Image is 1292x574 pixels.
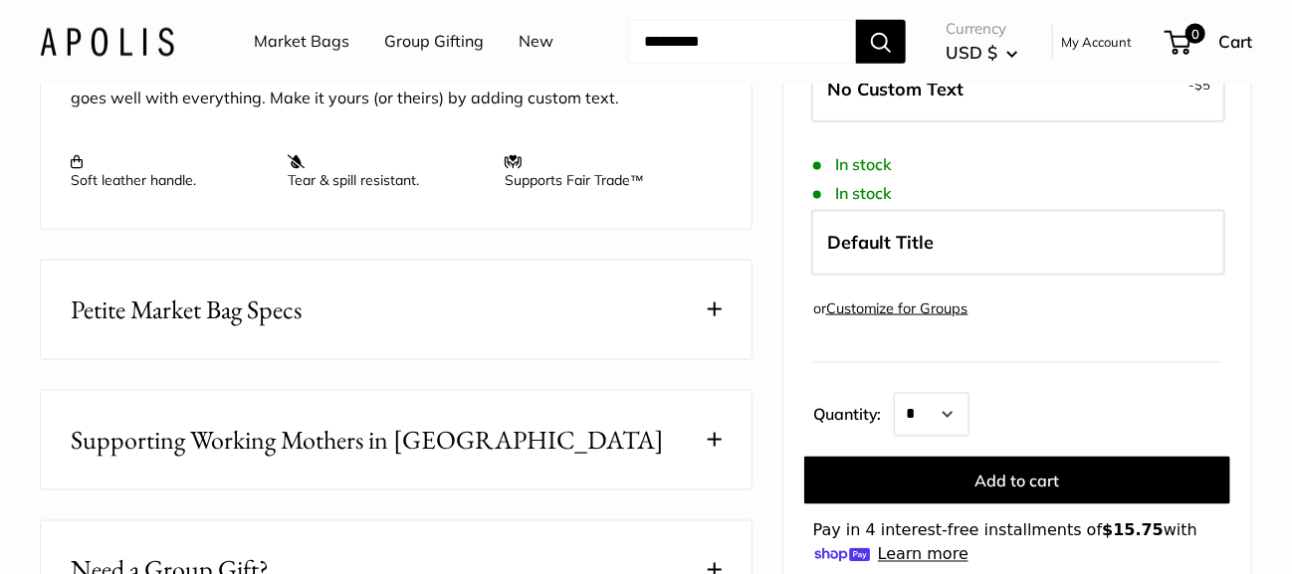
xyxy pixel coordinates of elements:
[827,78,965,100] span: No Custom Text
[1188,73,1210,96] span: -
[827,231,935,254] span: Default Title
[41,261,752,359] button: Petite Market Bag Specs
[826,299,969,317] a: Customize for Groups
[856,20,906,64] button: Search
[1218,31,1252,52] span: Cart
[41,391,752,489] button: Supporting Working Mothers in [GEOGRAPHIC_DATA]
[813,184,892,203] span: In stock
[1167,26,1252,58] a: 0 Cart
[813,387,894,437] label: Quantity:
[1061,30,1132,54] a: My Account
[804,457,1230,504] button: Add to cart
[71,421,664,460] span: Supporting Working Mothers in [GEOGRAPHIC_DATA]
[813,155,892,174] span: In stock
[1194,77,1210,93] span: $5
[505,153,702,189] p: Supports Fair Trade™
[71,153,268,189] p: Soft leather handle.
[384,27,484,57] a: Group Gifting
[71,290,302,329] span: Petite Market Bag Specs
[813,295,969,322] div: or
[1185,24,1205,44] span: 0
[811,210,1225,276] label: Default Title
[946,15,1018,43] span: Currency
[254,27,349,57] a: Market Bags
[40,27,174,56] img: Apolis
[519,27,553,57] a: New
[288,153,485,189] p: Tear & spill resistant.
[628,20,856,64] input: Search...
[811,57,1225,122] label: Leave Blank
[946,37,1018,69] button: USD $
[946,42,997,63] span: USD $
